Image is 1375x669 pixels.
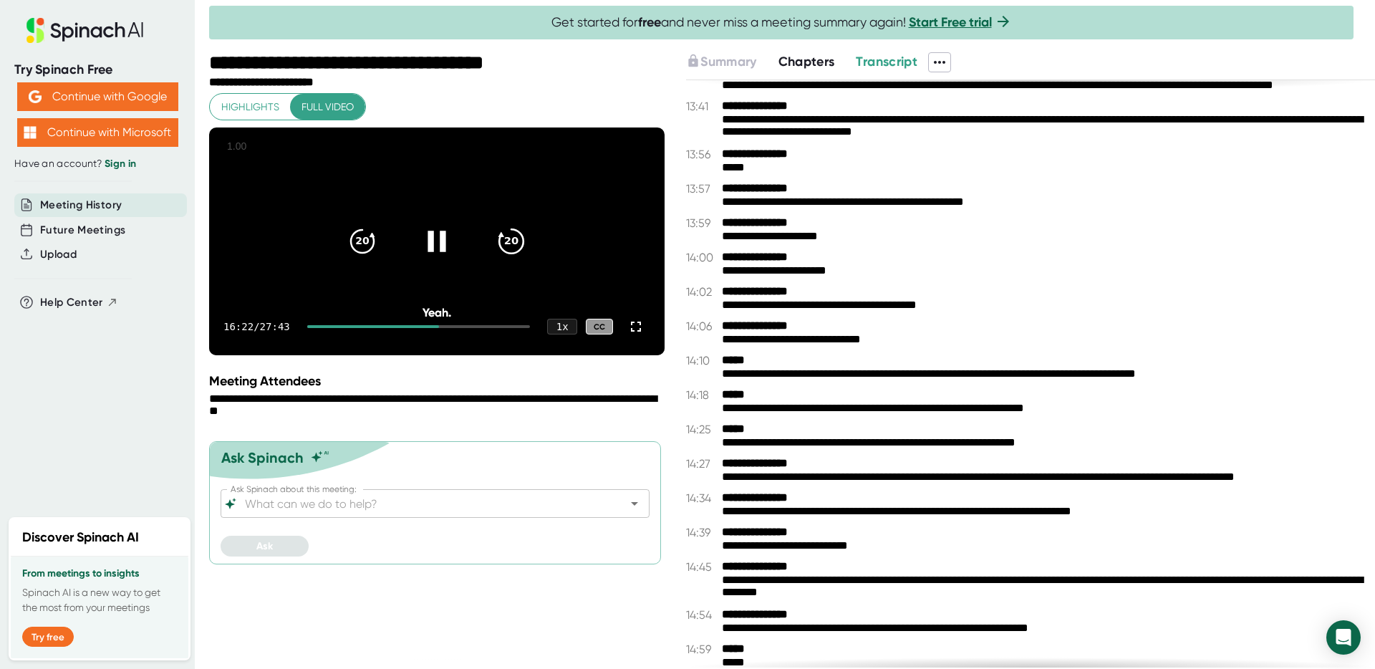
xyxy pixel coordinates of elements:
[686,388,718,402] span: 14:18
[686,608,718,622] span: 14:54
[778,52,835,72] button: Chapters
[22,627,74,647] button: Try free
[22,568,177,579] h3: From meetings to insights
[686,491,718,505] span: 14:34
[686,148,718,161] span: 13:56
[14,62,180,78] div: Try Spinach Free
[40,197,122,213] button: Meeting History
[301,98,354,116] span: Full video
[210,94,291,120] button: Highlights
[14,158,180,170] div: Have an account?
[1326,620,1361,655] div: Open Intercom Messenger
[686,354,718,367] span: 14:10
[856,52,917,72] button: Transcript
[221,536,309,557] button: Ask
[686,285,718,299] span: 14:02
[686,100,718,113] span: 13:41
[586,319,613,335] div: CC
[17,82,178,111] button: Continue with Google
[22,585,177,615] p: Spinach AI is a new way to get the most from your meetings
[40,222,125,239] button: Future Meetings
[242,494,603,514] input: What can we do to help?
[686,216,718,230] span: 13:59
[700,54,756,69] span: Summary
[17,118,178,147] button: Continue with Microsoft
[686,182,718,196] span: 13:57
[686,526,718,539] span: 14:39
[686,423,718,436] span: 14:25
[40,246,77,263] button: Upload
[686,560,718,574] span: 14:45
[105,158,136,170] a: Sign in
[638,14,661,30] b: free
[221,98,279,116] span: Highlights
[255,306,619,319] div: Yeah.
[686,52,756,72] button: Summary
[551,14,1012,31] span: Get started for and never miss a meeting summary again!
[22,528,139,547] h2: Discover Spinach AI
[547,319,577,334] div: 1 x
[686,251,718,264] span: 14:00
[909,14,992,30] a: Start Free trial
[624,494,645,514] button: Open
[290,94,365,120] button: Full video
[856,54,917,69] span: Transcript
[209,373,668,389] div: Meeting Attendees
[256,540,273,552] span: Ask
[778,54,835,69] span: Chapters
[40,294,118,311] button: Help Center
[223,321,290,332] div: 16:22 / 27:43
[221,449,304,466] div: Ask Spinach
[686,642,718,656] span: 14:59
[40,294,103,311] span: Help Center
[29,90,42,103] img: Aehbyd4JwY73AAAAAElFTkSuQmCC
[686,457,718,471] span: 14:27
[686,319,718,333] span: 14:06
